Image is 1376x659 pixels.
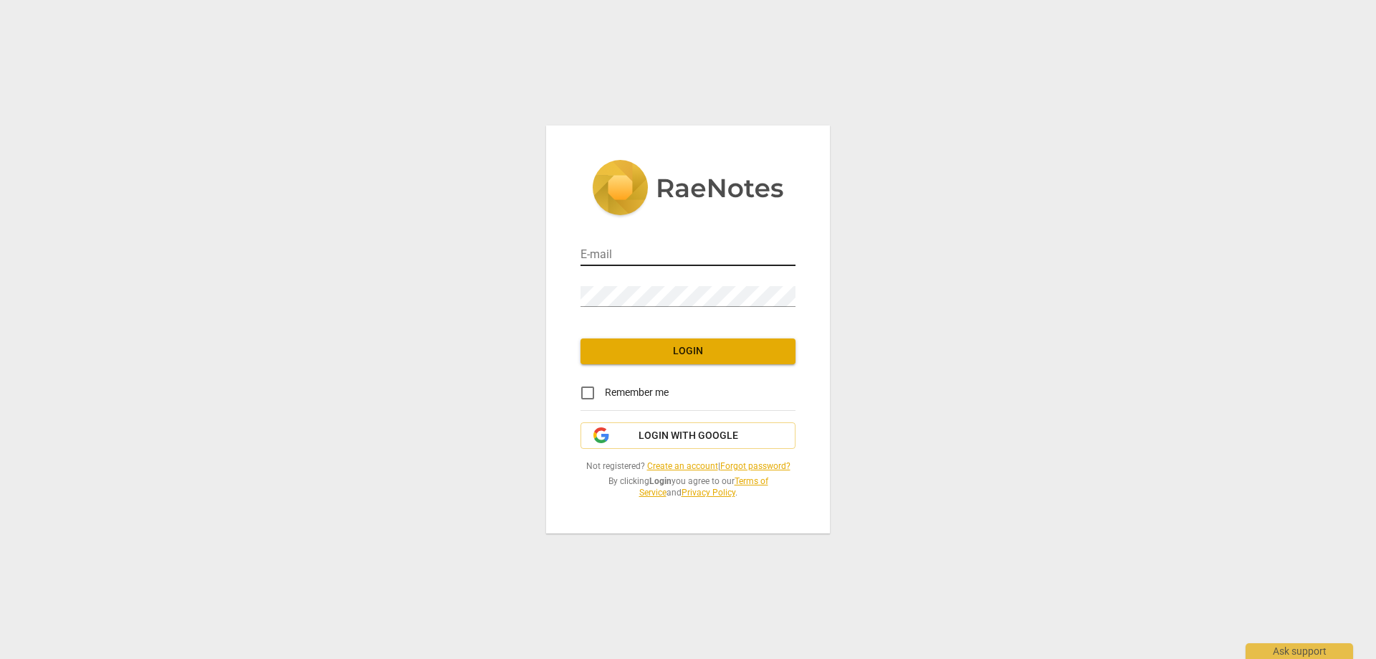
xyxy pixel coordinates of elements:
button: Login [580,338,795,364]
a: Forgot password? [720,461,790,471]
img: 5ac2273c67554f335776073100b6d88f.svg [592,160,784,219]
span: Not registered? | [580,460,795,473]
b: Login [649,476,672,486]
div: Ask support [1246,643,1353,659]
span: Login with Google [639,429,738,443]
button: Login with Google [580,422,795,450]
a: Privacy Policy [682,488,735,498]
span: Login [592,344,784,359]
a: Terms of Service [639,476,768,498]
span: Remember me [605,385,669,400]
a: Create an account [647,461,718,471]
span: By clicking you agree to our and . [580,475,795,499]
